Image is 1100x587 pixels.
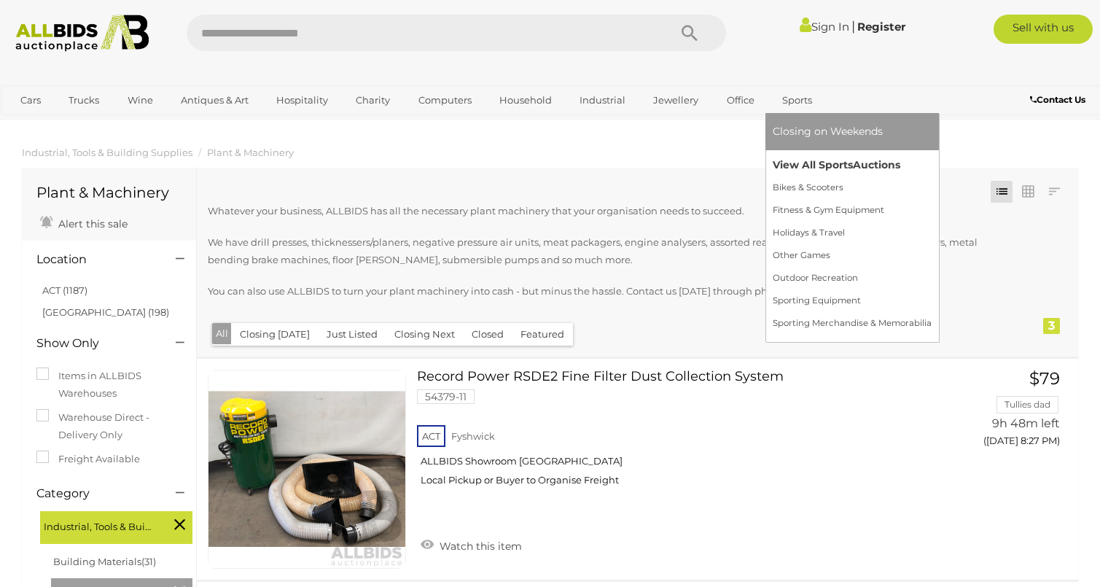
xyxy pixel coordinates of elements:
span: (31) [141,556,156,567]
a: Cars [11,88,50,112]
a: Contact Us [1030,92,1089,108]
a: Household [490,88,561,112]
button: Closing [DATE] [231,323,319,346]
p: We have drill presses, thicknessers/planers, negative pressure air units, meat packagers, engine ... [208,234,985,268]
a: Record Power RSDE2 Fine Filter Dust Collection System 54379-11 ACT Fyshwick ALLBIDS Showroom [GEO... [428,370,920,497]
a: Watch this item [417,534,526,556]
a: Trucks [59,88,109,112]
a: Computers [409,88,481,112]
a: Sell with us [994,15,1093,44]
label: Warehouse Direct - Delivery Only [36,409,182,443]
a: Charity [346,88,399,112]
button: All [212,323,232,344]
label: Freight Available [36,451,140,467]
span: Alert this sale [55,217,128,230]
span: Watch this item [436,540,522,553]
h4: Category [36,487,154,500]
a: Sports [773,88,822,112]
button: Closing Next [386,323,464,346]
h1: Plant & Machinery [36,184,182,201]
span: | [851,18,855,34]
button: Featured [512,323,573,346]
button: Search [653,15,726,51]
div: 3 [1043,318,1060,334]
button: Just Listed [318,323,386,346]
p: You can also use ALLBIDS to turn your plant machinery into cash - but minus the hassle. Contact u... [208,283,985,300]
a: Antiques & Art [171,88,258,112]
a: Industrial, Tools & Building Supplies [22,147,192,158]
a: [GEOGRAPHIC_DATA] (198) [42,306,169,318]
span: $79 [1029,368,1060,389]
a: Wine [118,88,163,112]
img: Allbids.com.au [8,15,157,52]
h4: Show Only [36,337,154,350]
label: Items in ALLBIDS Warehouses [36,368,182,402]
a: Alert this sale [36,211,131,233]
a: Office [717,88,764,112]
p: Whatever your business, ALLBIDS has all the necessary plant machinery that your organisation need... [208,203,985,219]
a: Jewellery [644,88,708,112]
b: Contact Us [1030,94,1085,105]
a: Plant & Machinery [207,147,294,158]
a: [GEOGRAPHIC_DATA] [11,113,133,137]
span: Industrial, Tools & Building Supplies [44,515,153,535]
a: ACT (1187) [42,284,87,296]
a: Building Materials(31) [53,556,156,567]
h4: Location [36,253,154,266]
a: Sign In [800,20,849,34]
a: Hospitality [267,88,338,112]
a: $79 Tullies dad 9h 48m left ([DATE] 8:27 PM) [943,370,1064,455]
button: Closed [463,323,512,346]
a: Register [857,20,905,34]
a: Industrial [570,88,635,112]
